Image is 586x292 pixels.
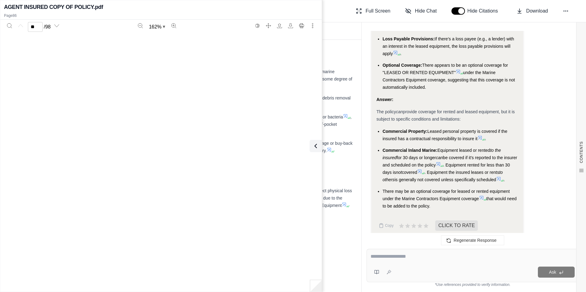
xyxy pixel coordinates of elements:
span: Download [526,7,548,15]
span: for 30 days or longer [397,155,436,160]
button: Hide Chat [403,5,439,17]
button: Zoom document [146,22,168,32]
span: There may be an optional coverage for leased or rented equipment under the Marine Contractors Equ... [382,189,510,201]
span: to the insured [382,148,501,160]
em: can [396,109,403,114]
button: Print [297,21,306,31]
button: Full screen [264,21,273,31]
span: Regenerate Response [454,238,497,243]
h2: AGENT INSURED COPY OF POLICY.pdf [4,3,103,11]
button: More actions [308,21,318,31]
p: Page 86 [4,13,318,18]
span: under the Marine Contractors Equipment coverage, suggesting that this coverage is not automatical... [382,70,515,90]
span: / 98 [44,23,51,31]
span: CLICK TO RATE [435,220,478,231]
strong: Answer: [376,97,393,102]
span: . [400,51,401,56]
span: Copy [385,223,394,228]
span: . [485,136,486,141]
span: Equipment leased or rented [437,148,490,153]
span: If there's a loss payee (e.g., a lender) with an interest in the leased equipment, the loss payab... [382,36,514,56]
button: Open file [275,21,284,31]
span: Ask [549,270,556,275]
span: Hide Citations [467,7,502,15]
button: Zoom out [135,21,145,31]
button: Search [5,21,14,31]
span: CONTENTS [579,141,584,163]
span: . Equipment the insured leases or rents [424,170,499,175]
span: Commercial Property: [382,129,427,134]
span: . [504,177,505,182]
span: Commercial Inland Marine: [382,148,437,153]
span: . The Commercial Inland Marine Coverage Part covers Contractor's Equipment [192,203,342,208]
button: Copy [376,219,396,232]
button: Switch to the dark theme [253,21,262,31]
button: Next page [52,21,62,31]
span: Optional Coverage: [382,63,422,68]
span: Hide Chat [415,7,437,15]
button: Ask [538,267,575,278]
span: can [436,155,443,160]
span: be covered if it's reported to the insurer and scheduled on the policy [382,155,517,167]
span: Leased personal property is covered if the insured has a contractual responsibility to insure it [382,129,507,141]
span: . Business Income (and Extra Expense) Coverage Form will pay for the actual loss of Business Inco... [38,196,342,208]
button: Download [286,21,295,31]
span: not [396,170,402,175]
div: *Use references provided to verify information. [367,282,579,287]
button: Regenerate Response [441,235,504,245]
span: There appears to be an optional coverage for "LEASED OR RENTED EQUIPMENT" [382,63,508,75]
span: covered [402,170,417,175]
span: The policy [376,109,396,114]
span: that would need to be added to the policy. [382,196,516,208]
span: provide coverage for rented and leased equipment, but it is subject to specific conditions and li... [376,109,515,122]
button: Zoom in [169,21,179,31]
span: is generally not covered unless specifically scheduled [394,177,496,182]
button: Full Screen [353,5,393,17]
span: Full Screen [366,7,390,15]
span: to others [382,170,503,182]
button: Download [514,5,550,17]
span: . Equipment rented for less than 30 days is [382,163,510,175]
span: Loss Payable Provisions: [382,36,435,41]
input: Enter a page number [28,22,43,32]
button: Previous page [16,21,25,31]
span: 162 % [149,23,162,31]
